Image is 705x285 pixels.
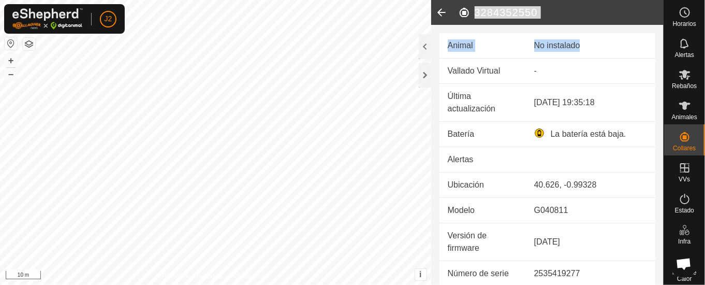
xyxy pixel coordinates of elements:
[439,122,526,147] td: Batería
[534,128,647,140] div: La batería está baja.
[673,145,696,151] span: Collares
[458,6,664,19] h2: 3284352550
[105,13,112,24] span: J2
[675,207,694,213] span: Estado
[419,270,421,279] span: i
[670,250,698,278] div: Chat abierto
[5,68,17,80] button: –
[667,269,702,282] span: Mapa de Calor
[675,52,694,58] span: Alertas
[672,114,697,120] span: Animales
[534,236,647,248] div: [DATE]
[5,37,17,50] button: Restablecer Mapa
[23,38,35,50] button: Capas del Mapa
[534,267,647,280] div: 2535419277
[672,83,697,89] span: Rebaños
[162,272,222,281] a: Política de Privacidad
[439,173,526,198] td: Ubicación
[12,8,83,30] img: Logo Gallagher
[439,223,526,261] td: Versión de firmware
[673,21,696,27] span: Horarios
[439,59,526,84] td: Vallado Virtual
[679,176,690,182] span: VVs
[534,66,537,75] app-display-virtual-paddock-transition: -
[678,238,691,245] span: Infra
[534,39,647,52] div: No instalado
[5,54,17,67] button: +
[439,198,526,223] td: Modelo
[534,204,647,217] div: G040811
[415,269,427,280] button: i
[439,33,526,59] td: Animal
[234,272,269,281] a: Contáctenos
[534,96,647,109] div: [DATE] 19:35:18
[534,179,647,191] div: 40.626, -0.99328
[439,147,526,173] td: Alertas
[439,84,526,122] td: Última actualización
